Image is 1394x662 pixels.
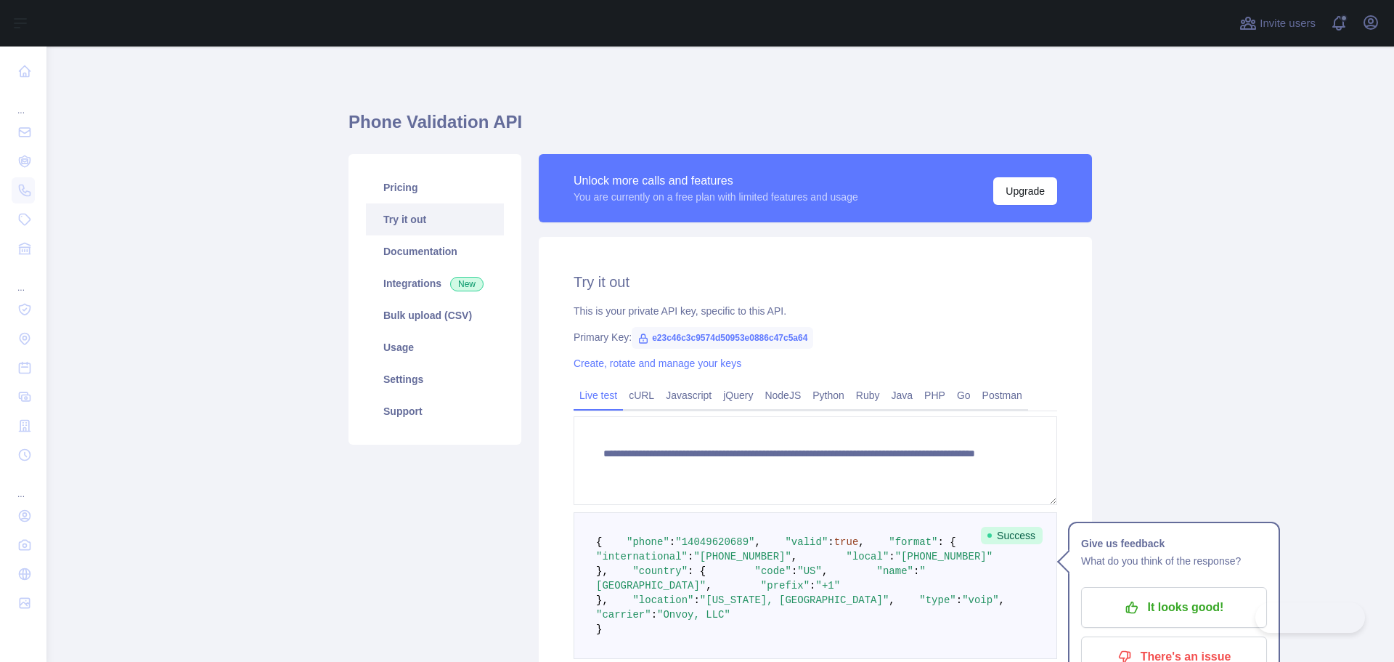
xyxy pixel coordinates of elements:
a: Usage [366,331,504,363]
span: : [810,580,815,592]
span: true [834,536,859,548]
span: "local" [846,551,889,562]
span: "country" [632,565,688,577]
span: : [651,609,657,621]
a: cURL [623,384,660,407]
span: "[US_STATE], [GEOGRAPHIC_DATA]" [700,594,889,606]
a: Live test [574,384,623,407]
span: "international" [596,551,688,562]
span: : [791,565,797,577]
span: , [791,551,797,562]
a: Pricing [366,171,504,203]
a: Settings [366,363,504,395]
span: : [688,551,693,562]
a: NodeJS [759,384,807,407]
span: "[PHONE_NUMBER]" [895,551,992,562]
a: Java [886,384,919,407]
span: "valid" [785,536,828,548]
span: "Onvoy, LLC" [657,609,730,621]
div: You are currently on a free plan with limited features and usage [574,190,858,204]
button: Upgrade [993,177,1057,205]
span: "location" [632,594,693,606]
span: : [693,594,699,606]
span: , [889,594,894,606]
span: }, [596,565,608,577]
span: : [913,565,919,577]
span: "phone" [627,536,669,548]
h1: Give us feedback [1081,535,1267,552]
span: : [956,594,962,606]
button: Invite users [1236,12,1318,35]
a: Bulk upload (CSV) [366,299,504,331]
a: jQuery [717,384,759,407]
span: "format" [889,536,937,548]
div: ... [12,471,35,500]
span: e23c46c3c9574d50953e0886c47c5a64 [632,327,813,349]
div: This is your private API key, specific to this API. [574,304,1057,318]
span: "name" [877,565,913,577]
span: , [999,594,1005,606]
div: Unlock more calls and features [574,172,858,190]
a: Python [807,384,850,407]
span: , [754,536,760,548]
span: "type" [919,594,955,606]
a: Try it out [366,203,504,235]
h1: Phone Validation API [348,110,1092,145]
a: Go [951,384,977,407]
span: New [450,277,484,291]
a: Ruby [850,384,886,407]
span: , [706,580,712,592]
a: Documentation [366,235,504,267]
a: Support [366,395,504,427]
span: : [889,551,894,562]
span: "carrier" [596,609,651,621]
span: : [669,536,675,548]
span: "US" [797,565,822,577]
div: Primary Key: [574,330,1057,344]
span: }, [596,594,608,606]
iframe: Toggle Customer Support [1255,602,1365,633]
span: : [828,536,833,548]
span: "prefix" [761,580,810,592]
span: , [858,536,864,548]
div: ... [12,265,35,294]
p: What do you think of the response? [1081,552,1267,570]
span: "14049620689" [675,536,754,548]
span: , [822,565,828,577]
span: "[PHONE_NUMBER]" [693,551,791,562]
a: Postman [977,384,1028,407]
span: "voip" [962,594,998,606]
h2: Try it out [574,272,1057,292]
span: "+1" [815,580,840,592]
span: : { [688,565,706,577]
span: { [596,536,602,548]
a: Create, rotate and manage your keys [574,358,741,369]
span: Success [981,527,1043,544]
span: : { [938,536,956,548]
span: } [596,623,602,635]
span: "code" [754,565,791,577]
span: Invite users [1260,15,1316,32]
a: PHP [918,384,951,407]
a: Integrations New [366,267,504,299]
div: ... [12,87,35,116]
a: Javascript [660,384,717,407]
